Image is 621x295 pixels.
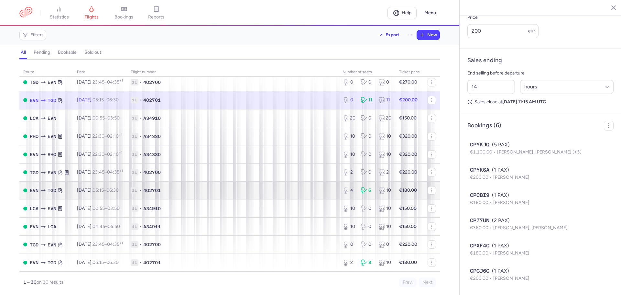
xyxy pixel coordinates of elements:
[378,169,391,176] div: 2
[470,166,489,174] span: CPYKSA
[93,260,119,265] span: –
[387,7,417,19] a: Help
[470,217,611,224] div: (2 PAX)
[48,97,56,104] span: TGD
[93,206,120,211] span: –
[119,151,122,155] sup: +1
[50,14,69,20] span: statistics
[140,241,142,248] span: •
[467,57,502,64] h4: Sales ending
[361,259,374,266] div: 8
[107,206,120,211] time: 03:50
[77,169,123,175] span: [DATE],
[93,133,122,139] span: –
[497,149,582,155] span: [PERSON_NAME], [PERSON_NAME] (+3)
[417,30,440,40] button: New
[48,241,56,248] span: EVN
[470,267,611,275] div: (1 PAX)
[20,30,46,40] button: Filters
[467,99,614,105] p: Sales close at
[528,28,535,34] span: eur
[470,217,611,232] button: CP77UN(2 PAX)€360.00[PERSON_NAME], [PERSON_NAME]
[343,115,355,121] div: 20
[140,259,142,266] span: •
[30,115,38,122] span: LCA
[361,97,374,103] div: 11
[93,224,105,229] time: 04:45
[48,169,56,176] span: EVN
[143,259,161,266] span: 4O2701
[108,224,120,229] time: 05:50
[48,259,56,266] span: TGD
[58,50,77,55] h4: bookable
[467,80,515,94] input: ##
[470,191,489,199] span: CPCBI9
[399,152,417,157] strong: €320.00
[93,242,104,247] time: 23:45
[106,97,119,103] time: 06:30
[493,175,529,180] span: [PERSON_NAME]
[339,67,395,77] th: number of seats
[48,115,56,122] span: EVN
[427,32,437,38] span: New
[470,242,611,250] div: (1 PAX)
[467,122,501,129] h4: Bookings (6)
[375,30,404,40] button: Export
[23,279,37,285] strong: 1 – 30
[93,79,104,85] time: 23:45
[119,78,123,83] sup: +1
[119,169,123,173] sup: +1
[108,6,140,20] a: bookings
[93,187,119,193] span: –
[93,206,105,211] time: 00:55
[470,141,611,156] button: CPYKJQ(5 PAX)€1,100.00[PERSON_NAME], [PERSON_NAME] (+3)
[140,187,142,194] span: •
[399,79,417,85] strong: €270.00
[30,187,38,194] span: EVN
[93,152,122,157] span: –
[467,24,539,38] input: ---
[378,259,391,266] div: 10
[140,205,142,212] span: •
[140,115,142,121] span: •
[343,259,355,266] div: 2
[48,187,56,194] span: TGD
[30,97,38,104] span: EVN
[30,241,38,248] span: TGD
[30,223,38,230] span: EVN
[77,242,123,247] span: [DATE],
[107,79,123,85] time: 04:35
[470,166,611,174] div: (1 PAX)
[470,276,493,281] span: €200.00
[399,115,417,121] strong: €150.00
[37,279,63,285] span: on 30 results
[467,69,614,77] p: End selling before departure
[93,115,105,121] time: 00:55
[470,166,611,181] button: CPYKSA(1 PAX)€200.00[PERSON_NAME]
[361,187,374,194] div: 6
[119,133,122,137] sup: +1
[84,14,99,20] span: flights
[493,200,529,205] span: [PERSON_NAME]
[399,133,417,139] strong: €320.00
[106,187,119,193] time: 06:30
[148,14,164,20] span: reports
[470,250,493,256] span: €180.00
[378,151,391,158] div: 10
[470,149,497,155] span: €1,100.00
[77,115,120,121] span: [DATE],
[399,169,417,175] strong: €220.00
[399,242,417,247] strong: €220.00
[343,187,355,194] div: 4
[419,278,436,287] button: Next
[470,191,611,199] div: (1 PAX)
[402,10,411,15] span: Help
[343,97,355,103] div: 0
[343,133,355,140] div: 10
[470,267,489,275] span: CPGJ6G
[93,97,119,103] span: –
[140,151,142,158] span: •
[140,6,172,20] a: reports
[361,223,374,230] div: 0
[143,223,161,230] span: A34911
